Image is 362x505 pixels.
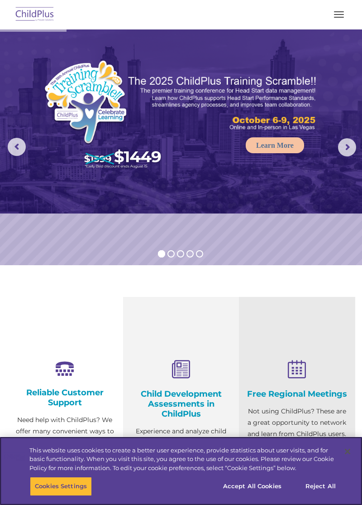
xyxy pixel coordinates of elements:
[246,389,348,399] h4: Free Regional Meetings
[14,388,116,408] h4: Reliable Customer Support
[14,414,116,494] p: Need help with ChildPlus? We offer many convenient ways to contact our amazing Customer Support r...
[292,477,349,496] button: Reject All
[130,426,233,494] p: Experience and analyze child assessments and Head Start data management in one system with zero c...
[246,137,304,153] a: Learn More
[130,389,233,419] h4: Child Development Assessments in ChildPlus
[246,406,348,474] p: Not using ChildPlus? These are a great opportunity to network and learn from ChildPlus users. Fin...
[30,477,92,496] button: Cookies Settings
[29,446,337,473] div: This website uses cookies to create a better user experience, provide statistics about user visit...
[218,477,286,496] button: Accept All Cookies
[14,4,56,25] img: ChildPlus by Procare Solutions
[338,442,357,461] button: Close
